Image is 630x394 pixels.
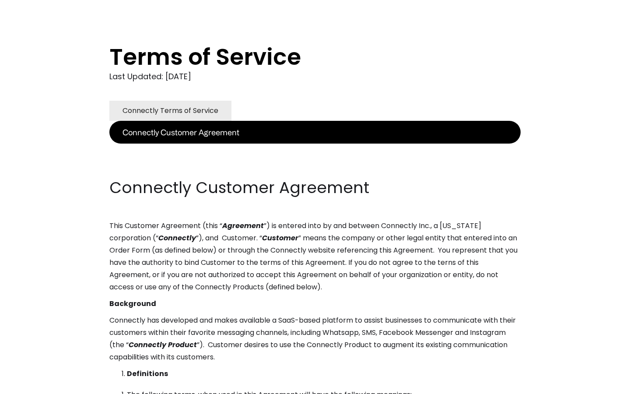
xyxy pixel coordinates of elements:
[122,105,218,117] div: Connectly Terms of Service
[109,70,521,83] div: Last Updated: [DATE]
[109,144,521,156] p: ‍
[122,126,239,138] div: Connectly Customer Agreement
[109,44,486,70] h1: Terms of Service
[109,220,521,293] p: This Customer Agreement (this “ ”) is entered into by and between Connectly Inc., a [US_STATE] co...
[222,221,264,231] em: Agreement
[262,233,298,243] em: Customer
[109,314,521,363] p: Connectly has developed and makes available a SaaS-based platform to assist businesses to communi...
[129,340,197,350] em: Connectly Product
[109,160,521,172] p: ‍
[109,299,156,309] strong: Background
[109,177,521,199] h2: Connectly Customer Agreement
[127,369,168,379] strong: Definitions
[158,233,196,243] em: Connectly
